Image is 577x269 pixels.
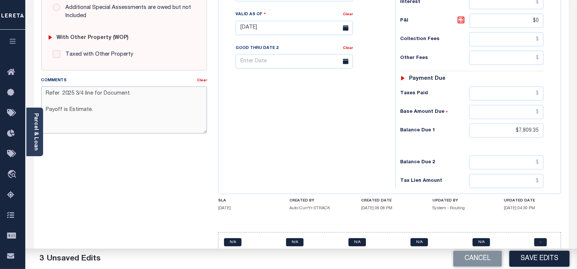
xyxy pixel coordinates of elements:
button: Save Edits [509,251,570,267]
input: Enter Date [236,54,353,69]
span: 3 [39,255,44,263]
h6: with Other Property (WOP) [56,35,129,41]
label: Taxed with Other Property [62,50,133,59]
input: $ [469,174,544,188]
label: Valid as Of [236,11,266,18]
h4: SLA [218,199,275,203]
a: - [534,238,547,246]
a: Clear [197,79,207,82]
a: Parcel & Loan [33,113,38,151]
h6: Other Fees [400,55,470,61]
h6: Balance Due 1 [400,128,470,134]
a: N/A [473,238,490,246]
a: Clear [343,46,353,50]
input: $ [469,86,544,101]
h6: Collection Fees [400,36,470,42]
span: [DATE] [218,206,231,210]
i: travel_explore [7,170,19,180]
label: Additional Special Assessments are owed but not Included [62,4,195,20]
input: $ [469,155,544,170]
h4: UPDATED BY [432,199,490,203]
a: N/A [411,238,428,246]
h4: CREATED DATE [361,199,418,203]
span: Unsaved Edits [47,255,101,263]
input: $ [469,14,544,28]
h6: Balance Due 2 [400,160,470,165]
a: N/A [224,238,242,246]
input: $ [469,124,544,138]
a: N/A [349,238,366,246]
h5: [DATE] 06:08 PM [361,206,418,211]
h4: CREATED BY [290,199,347,203]
a: N/A [286,238,304,246]
input: $ [469,51,544,65]
h6: Base Amount Due [400,109,470,115]
h5: System - Routing [432,206,490,211]
label: Comments [41,78,67,84]
h6: Tax Lien Amount [400,178,470,184]
input: Enter Date [236,21,353,35]
h6: P&I [400,16,470,26]
h4: UPDATED DATE [504,199,561,203]
input: $ [469,105,544,119]
input: $ [469,32,544,46]
h6: Taxes Paid [400,91,470,96]
h5: [DATE] 04:30 PM [504,206,561,211]
a: Clear [343,13,353,16]
button: Cancel [453,251,502,267]
h6: Payment due [409,76,445,82]
label: Good Thru Date 2 [236,45,278,52]
h5: Auto-CurrYr-DTRACK [290,206,347,211]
